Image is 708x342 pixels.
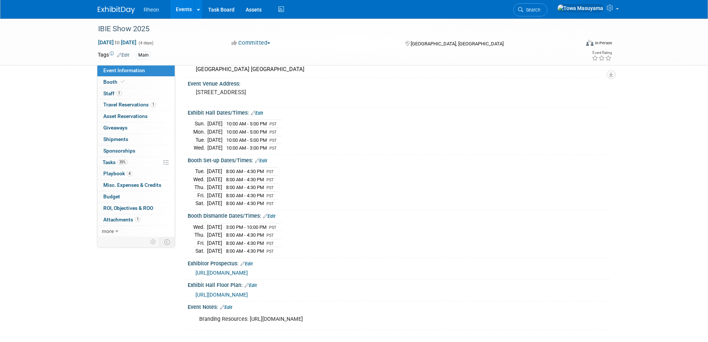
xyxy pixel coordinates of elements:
span: PST [269,130,277,135]
div: Exhibitor Prospectus: [188,258,611,268]
span: (4 days) [138,41,153,45]
span: PST [269,138,277,143]
td: [DATE] [207,191,222,199]
span: PST [266,169,274,174]
span: Shipments [103,136,128,142]
div: [GEOGRAPHIC_DATA] [GEOGRAPHIC_DATA] [193,64,605,75]
span: PST [266,194,274,198]
span: 8:00 AM - 4:30 PM [226,201,264,206]
span: 35% [117,159,127,165]
span: Sponsorships [103,148,135,154]
td: Tags [98,51,129,60]
div: Branding Resources: [URL][DOMAIN_NAME] [194,312,529,327]
span: 8:00 AM - 4:30 PM [226,240,264,246]
span: 10:00 AM - 5:00 PM [226,137,267,143]
span: Budget [103,194,120,199]
span: 10:00 AM - 5:00 PM [226,129,267,135]
span: 8:00 AM - 4:30 PM [226,169,264,174]
td: [DATE] [207,136,223,144]
img: Format-Inperson.png [586,40,594,46]
a: Shipments [97,134,175,145]
td: [DATE] [207,239,222,247]
td: Fri. [193,239,207,247]
a: more [97,226,175,237]
a: Attachments1 [97,214,175,226]
span: 1 [135,217,140,222]
td: [DATE] [207,247,222,255]
a: ROI, Objectives & ROO [97,203,175,214]
pre: [STREET_ADDRESS] [196,89,356,96]
span: PST [266,178,274,182]
span: 8:00 AM - 4:30 PM [226,185,264,190]
button: Committed [229,39,273,47]
td: Sat. [193,199,207,207]
a: Travel Reservations1 [97,99,175,111]
td: Thu. [193,183,207,192]
a: [URL][DOMAIN_NAME] [195,270,248,276]
td: [DATE] [207,128,223,136]
a: Edit [117,52,129,58]
td: [DATE] [207,167,222,176]
a: Edit [251,111,263,116]
td: [DATE] [207,223,222,231]
div: Event Notes: [188,301,611,311]
span: PST [269,146,277,151]
span: Event Information [103,67,145,73]
span: 8:00 AM - 4:30 PM [226,232,264,238]
span: ROI, Objectives & ROO [103,205,153,211]
span: 1 [151,102,156,108]
span: Rheon [144,7,159,13]
a: Playbook4 [97,168,175,179]
a: Sponsorships [97,146,175,157]
span: PST [269,225,277,230]
img: ExhibitDay [98,6,135,14]
div: Exhibit Hall Floor Plan: [188,279,611,289]
div: Booth Set-up Dates/Times: [188,155,611,164]
div: Exhibit Hall Dates/Times: [188,107,611,117]
span: PST [266,201,274,206]
a: Search [513,3,547,16]
td: Wed. [193,144,207,152]
span: 8:00 AM - 4:30 PM [226,193,264,198]
div: IBIE Show 2025 [96,22,569,36]
a: Asset Reservations [97,111,175,122]
span: Playbook [103,170,132,176]
td: [DATE] [207,183,222,192]
span: 8:00 AM - 4:30 PM [226,248,264,254]
span: Asset Reservations [103,113,148,119]
span: [DATE] [DATE] [98,39,137,46]
span: to [114,39,121,45]
span: Giveaways [103,125,127,131]
div: Main [136,51,151,59]
a: Edit [240,261,253,266]
td: [DATE] [207,175,222,183]
span: Travel Reservations [103,102,156,108]
td: [DATE] [207,144,223,152]
td: Fri. [193,191,207,199]
a: Edit [220,305,232,310]
span: more [102,228,114,234]
span: PST [266,249,274,254]
span: 10:00 AM - 3:00 PM [226,145,267,151]
span: 1 [116,90,122,96]
a: [URL][DOMAIN_NAME] [195,292,248,298]
td: [DATE] [207,199,222,207]
a: Giveaways [97,122,175,134]
a: Booth [97,77,175,88]
td: Thu. [193,231,207,239]
td: Wed. [193,223,207,231]
span: [GEOGRAPHIC_DATA], [GEOGRAPHIC_DATA] [411,41,504,47]
td: [DATE] [207,120,223,128]
a: Edit [245,283,257,288]
i: Booth reservation complete [121,80,125,84]
td: [DATE] [207,231,222,239]
span: Attachments [103,217,140,223]
td: Personalize Event Tab Strip [147,237,160,247]
span: Misc. Expenses & Credits [103,182,161,188]
td: Toggle Event Tabs [159,237,175,247]
span: 3:00 PM - 10:00 PM [226,224,266,230]
a: Edit [263,214,275,219]
div: Event Rating [592,51,612,55]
